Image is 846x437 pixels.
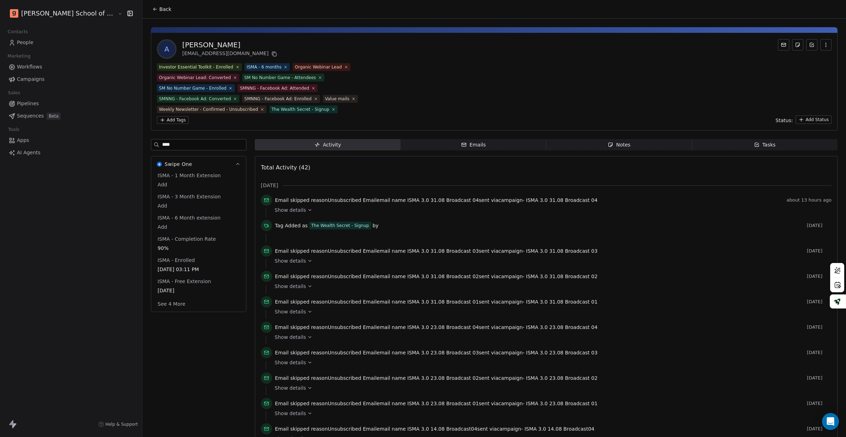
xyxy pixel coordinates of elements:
[275,274,309,279] span: Email skipped
[275,375,309,381] span: Email skipped
[754,141,776,149] div: Tasks
[17,137,29,144] span: Apps
[275,425,594,432] span: reason email name sent via campaign -
[6,147,136,158] a: AI Agents
[807,375,832,381] span: [DATE]
[325,96,349,102] div: Value mails
[159,74,231,81] div: Organic Webinar Lead: Converted
[17,100,39,107] span: Pipelines
[6,37,136,48] a: People
[275,401,309,406] span: Email skipped
[407,299,479,305] span: ISMA 3.0 31.08 Broadcast 01
[158,223,240,231] span: Add
[526,401,597,406] span: ISMA 3.0 23.08 Broadcast 01
[275,426,309,432] span: Email skipped
[526,274,597,279] span: ISMA 3.0 31.08 Broadcast 02
[807,299,832,305] span: [DATE]
[275,299,309,305] span: Email skipped
[275,197,597,204] span: reason email name sent via campaign -
[275,206,827,214] a: Show details
[311,222,369,229] div: The Wealth Secret - Signup
[275,197,309,203] span: Email skipped
[17,76,44,83] span: Campaigns
[275,283,306,290] span: Show details
[17,39,33,46] span: People
[328,248,377,254] span: Unsubscribed Email
[275,206,306,214] span: Show details
[105,421,138,427] span: Help & Support
[10,9,18,18] img: Goela%20School%20Logos%20(4).png
[156,278,213,285] span: ISMA - Free Extension
[328,426,377,432] span: Unsubscribed Email
[158,245,240,252] span: 90%
[275,257,306,264] span: Show details
[275,334,827,341] a: Show details
[275,384,306,391] span: Show details
[6,110,136,122] a: SequencesBeta
[822,413,839,430] div: Open Intercom Messenger
[240,85,309,91] div: SMNNG - Facebook Ad: Attended
[158,41,175,58] span: A
[275,375,597,382] span: reason email name sent via campaign -
[6,134,136,146] a: Apps
[148,3,176,16] button: Back
[47,113,61,120] span: Beta
[807,350,832,355] span: [DATE]
[275,308,306,315] span: Show details
[159,85,226,91] div: SM No Number Game - Enrolled
[275,410,827,417] a: Show details
[525,426,594,432] span: ISMA 3.0 14.08 Broadcast04
[6,98,136,109] a: Pipelines
[151,156,246,172] button: Swipe OneSwipe One
[6,73,136,85] a: Campaigns
[158,181,240,188] span: Add
[328,375,377,381] span: Unsubscribed Email
[407,197,479,203] span: ISMA 3.0 31.08 Broadcast 04
[244,96,312,102] div: SMNNG - Facebook Ad: Enrolled
[275,247,597,255] span: reason email name sent via campaign -
[775,117,793,124] span: Status:
[158,266,240,273] span: [DATE] 03:11 PM
[8,7,113,19] button: [PERSON_NAME] School of Finance LLP
[5,124,22,135] span: Tools
[275,308,827,315] a: Show details
[807,426,832,432] span: [DATE]
[156,235,217,243] span: ISMA - Completion Rate
[807,324,832,330] span: [DATE]
[271,106,329,113] div: The Wealth Secret - Signup
[275,359,306,366] span: Show details
[275,222,301,229] span: Tag Added
[407,324,479,330] span: ISMA 3.0 23.08 Broadcast 04
[275,324,309,330] span: Email skipped
[275,410,306,417] span: Show details
[807,248,832,254] span: [DATE]
[295,64,342,70] div: Organic Webinar Lead
[807,223,832,228] span: [DATE]
[526,248,597,254] span: ISMA 3.0 31.08 Broadcast 03
[159,64,233,70] div: Investor Essential Toolkit - Enrolled
[17,63,42,71] span: Workflows
[328,299,377,305] span: Unsubscribed Email
[275,400,597,407] span: reason email name sent via campaign -
[156,214,222,221] span: ISMA - 6 Month extension
[159,96,231,102] div: SMNNG - Facebook Ad: Converted
[275,359,827,366] a: Show details
[807,401,832,406] span: [DATE]
[244,74,316,81] div: SM No Number Game - Attendees
[156,193,222,200] span: ISMA - 3 Month Extension
[526,350,597,355] span: ISMA 3.0 23.08 Broadcast 03
[182,40,278,50] div: [PERSON_NAME]
[328,197,377,203] span: Unsubscribed Email
[275,283,827,290] a: Show details
[5,26,31,37] span: Contacts
[407,350,479,355] span: ISMA 3.0 23.08 Broadcast 03
[275,384,827,391] a: Show details
[608,141,630,149] div: Notes
[526,375,597,381] span: ISMA 3.0 23.08 Broadcast 02
[407,401,479,406] span: ISMA 3.0 23.08 Broadcast 01
[17,149,41,156] span: AI Agents
[786,197,832,203] span: about 13 hours ago
[157,162,162,167] img: Swipe One
[275,324,597,331] span: reason email name sent via campaign -
[17,112,44,120] span: Sequences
